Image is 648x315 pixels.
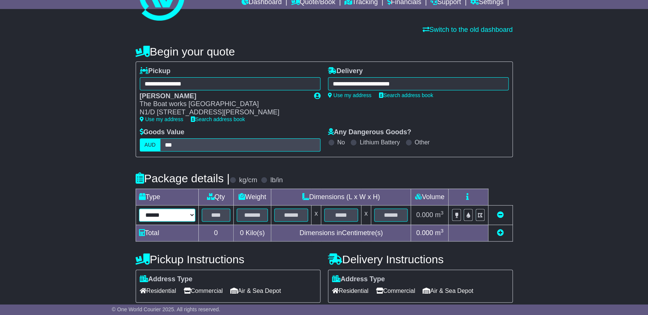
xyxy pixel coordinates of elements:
label: Pickup [140,67,171,75]
span: Commercial [184,285,223,297]
span: Air & Sea Depot [230,285,281,297]
label: No [337,139,345,146]
h4: Pickup Instructions [136,253,320,265]
div: N1/D [STREET_ADDRESS][PERSON_NAME] [140,108,307,117]
span: m [435,211,444,219]
td: Weight [233,189,271,205]
div: [PERSON_NAME] [140,92,307,100]
label: Address Type [332,275,385,283]
span: 0 [240,229,243,237]
td: Type [136,189,198,205]
td: Volume [411,189,449,205]
label: Goods Value [140,128,184,136]
label: lb/in [270,176,282,184]
label: Lithium Battery [359,139,400,146]
span: © One World Courier 2025. All rights reserved. [112,306,221,312]
td: 0 [198,225,233,241]
label: kg/cm [239,176,257,184]
sup: 3 [441,210,444,216]
span: 0.000 [416,229,433,237]
a: Search address book [191,116,245,122]
a: Add new item [497,229,504,237]
label: Delivery [328,67,363,75]
td: x [311,205,321,225]
td: x [361,205,371,225]
td: Total [136,225,198,241]
a: Search address book [379,92,433,98]
td: Dimensions in Centimetre(s) [271,225,411,241]
span: Air & Sea Depot [423,285,473,297]
sup: 3 [441,228,444,234]
h4: Begin your quote [136,45,513,58]
a: Use my address [140,116,183,122]
a: Remove this item [497,211,504,219]
span: 0.000 [416,211,433,219]
td: Kilo(s) [233,225,271,241]
h4: Package details | [136,172,230,184]
div: The Boat works [GEOGRAPHIC_DATA] [140,100,307,108]
label: Address Type [140,275,193,283]
label: Other [415,139,430,146]
label: Any Dangerous Goods? [328,128,411,136]
td: Qty [198,189,233,205]
h4: Delivery Instructions [328,253,513,265]
span: Residential [140,285,176,297]
span: Commercial [376,285,415,297]
a: Switch to the old dashboard [422,26,512,33]
td: Dimensions (L x W x H) [271,189,411,205]
a: Use my address [328,92,372,98]
span: m [435,229,444,237]
label: AUD [140,138,161,151]
span: Residential [332,285,369,297]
